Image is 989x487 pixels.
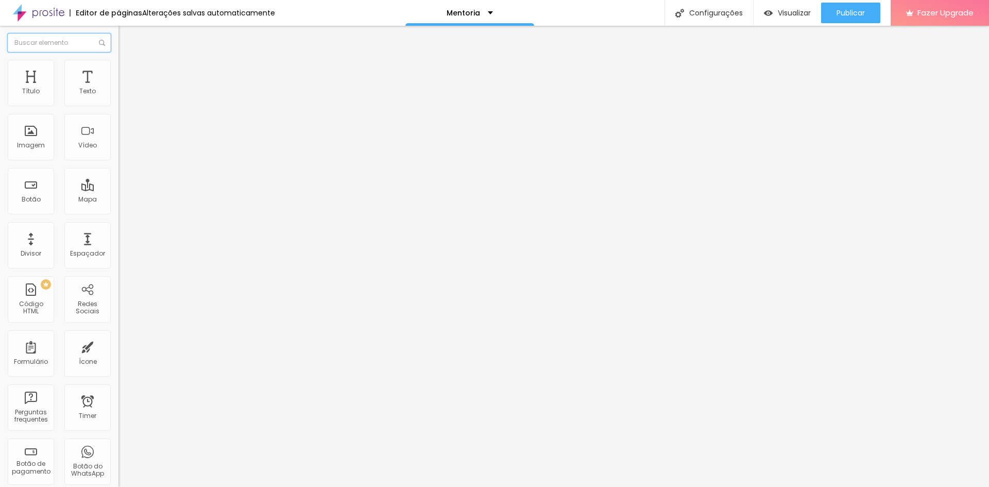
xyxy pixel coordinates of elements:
[67,463,108,478] div: Botão do WhatsApp
[8,33,111,52] input: Buscar elemento
[70,9,142,16] div: Editor de páginas
[99,40,105,46] img: Icone
[837,9,865,17] span: Publicar
[78,196,97,203] div: Mapa
[447,9,480,16] p: Mentoria
[764,9,773,18] img: view-1.svg
[79,88,96,95] div: Texto
[67,300,108,315] div: Redes Sociais
[821,3,880,23] button: Publicar
[754,3,821,23] button: Visualizar
[675,9,684,18] img: Icone
[21,250,41,257] div: Divisor
[142,9,275,16] div: Alterações salvas automaticamente
[10,460,51,475] div: Botão de pagamento
[14,358,48,365] div: Formulário
[10,409,51,424] div: Perguntas frequentes
[70,250,105,257] div: Espaçador
[17,142,45,149] div: Imagem
[10,300,51,315] div: Código HTML
[22,88,40,95] div: Título
[22,196,41,203] div: Botão
[79,412,96,419] div: Timer
[78,142,97,149] div: Vídeo
[917,8,974,17] span: Fazer Upgrade
[778,9,811,17] span: Visualizar
[79,358,97,365] div: Ícone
